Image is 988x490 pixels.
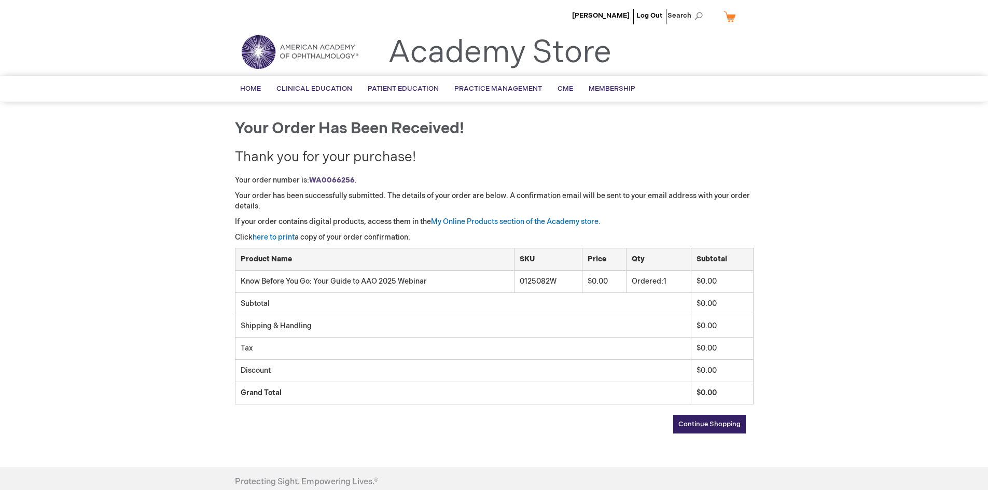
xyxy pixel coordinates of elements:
span: Search [667,5,707,26]
h4: Protecting Sight. Empowering Lives.® [235,478,378,487]
td: Subtotal [235,293,691,315]
a: My Online Products section of the Academy store. [431,217,601,226]
td: $0.00 [691,382,753,404]
p: Click a copy of your order confirmation. [235,232,754,243]
p: Your order number is: . [235,175,754,186]
td: $0.00 [691,293,753,315]
a: Log Out [636,11,662,20]
a: Continue Shopping [673,415,746,433]
td: $0.00 [582,271,626,292]
p: Your order has been successfully submitted. The details of your order are below. A confirmation e... [235,191,754,212]
td: $0.00 [691,338,753,360]
th: SKU [514,248,582,271]
span: CME [558,85,573,93]
td: Know Before You Go: Your Guide to AAO 2025 Webinar [235,271,514,292]
span: Your order has been received! [235,119,464,138]
td: Tax [235,338,691,360]
td: $0.00 [691,271,753,292]
th: Price [582,248,626,271]
td: Grand Total [235,382,691,404]
span: Continue Shopping [678,420,741,428]
td: Discount [235,360,691,382]
span: Patient Education [368,85,439,93]
p: If your order contains digital products, access them in the [235,217,754,227]
h2: Thank you for your purchase! [235,150,754,165]
td: 0125082W [514,271,582,292]
a: here to print [253,233,295,242]
span: Membership [589,85,635,93]
td: 1 [626,271,691,292]
span: Ordered: [632,277,663,286]
td: Shipping & Handling [235,315,691,338]
td: $0.00 [691,315,753,338]
td: $0.00 [691,360,753,382]
a: WA0066256 [309,176,355,185]
th: Qty [626,248,691,271]
th: Subtotal [691,248,753,271]
span: Practice Management [454,85,542,93]
a: Academy Store [388,34,611,72]
th: Product Name [235,248,514,271]
a: [PERSON_NAME] [572,11,630,20]
span: Home [240,85,261,93]
span: Clinical Education [276,85,352,93]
